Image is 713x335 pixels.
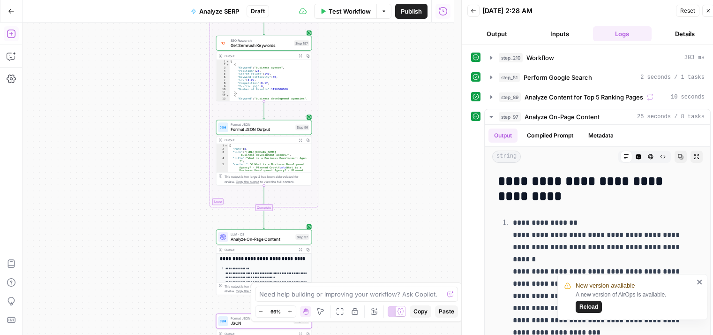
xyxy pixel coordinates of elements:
div: 5 [216,72,229,76]
button: 10 seconds [485,90,710,105]
span: 66% [270,308,281,315]
button: Metadata [583,129,619,143]
div: Step 96 [295,125,309,130]
div: 13 [216,97,229,100]
div: This output is too large & has been abbreviated for review. to view the full content. [225,284,309,294]
span: Format JSON [231,122,293,127]
span: step_89 [499,92,521,102]
span: Workflow [526,53,554,62]
span: Format JSON [231,316,291,321]
div: 3 [216,66,229,69]
button: Test Workflow [314,4,376,19]
button: 303 ms [485,50,710,65]
div: 12 [216,94,229,97]
span: New version available [576,281,635,290]
div: 1 [216,60,229,63]
span: Copy the output [236,289,259,293]
div: 10 [216,88,229,91]
button: Publish [395,4,428,19]
button: Copy [410,305,431,318]
div: 9 [216,84,229,88]
div: 8 [216,82,229,85]
div: Output [225,247,295,252]
div: 2 [216,63,229,66]
img: ey5lt04xp3nqzrimtu8q5fsyor3u [220,40,226,46]
span: Get Semrush Keywords [231,42,292,48]
button: Paste [435,305,458,318]
span: Toggle code folding, rows 2 through 11 [226,63,229,66]
div: SEO ResearchGet Semrush KeywordsStep 197Output[ { "Keyword":"business agency", "Position":25, "Se... [216,36,312,101]
div: Format JSONFormat JSON OutputStep 96Output{ "rank":5, "link":"[URL][DOMAIN_NAME] -business-develo... [216,120,312,186]
button: Reload [576,301,602,313]
span: Paste [439,307,454,316]
span: SEO Research [231,38,292,43]
span: 2 seconds / 1 tasks [640,73,705,82]
button: Logs [593,26,652,41]
span: Analyze Content for Top 5 Ranking Pages [525,92,643,102]
div: 6 [216,76,229,79]
button: Output [467,26,526,41]
button: close [697,278,703,286]
span: Analyze On-Page Content [525,112,600,122]
button: Inputs [530,26,589,41]
div: Step 200 [293,319,309,324]
button: Output [488,129,518,143]
div: A new version of AirOps is available. [576,290,694,313]
span: Publish [401,7,422,16]
button: Reset [676,5,699,17]
div: This output is too large & has been abbreviated for review. to view the full content. [225,174,309,184]
span: 10 seconds [671,93,705,101]
span: Format JSON Output [231,126,293,132]
span: Draft [251,7,265,15]
span: Copy [413,307,428,316]
div: 11 [216,91,229,94]
g: Edge from step_89-iteration-end to step_97 [263,211,265,229]
span: step_51 [499,73,520,82]
div: 2 [216,147,228,151]
div: Output [225,53,295,59]
div: 1 [216,144,228,147]
div: Complete [216,204,312,211]
div: 4 [216,156,228,162]
span: Toggle code folding, rows 1 through 62 [226,60,229,63]
span: Reload [579,303,598,311]
div: Step 197 [294,40,309,46]
span: Reset [680,7,695,15]
span: step_210 [499,53,523,62]
span: Toggle code folding, rows 1 through 6 [225,144,228,147]
button: Analyze SERP [185,4,245,19]
button: 2 seconds / 1 tasks [485,70,710,85]
span: Toggle code folding, rows 12 through 21 [226,94,229,97]
div: Complete [255,204,273,211]
span: 25 seconds / 8 tasks [637,113,705,121]
div: Output [225,137,295,143]
span: step_97 [499,112,521,122]
span: JSON [231,320,291,326]
button: Compiled Prompt [521,129,579,143]
div: 14 [216,100,229,103]
span: Analyze On-Page Content [231,236,293,242]
span: Perform Google Search [524,73,592,82]
span: LLM · O3 [231,232,293,237]
g: Edge from step_192 to step_197 [263,17,265,35]
div: 3 [216,150,228,156]
div: 7 [216,78,229,82]
span: 303 ms [684,53,705,62]
span: Test Workflow [329,7,371,16]
span: string [492,151,521,163]
div: Step 97 [295,234,309,240]
span: Copy the output [236,180,259,183]
button: 25 seconds / 8 tasks [485,109,710,124]
span: Analyze SERP [199,7,239,16]
div: 4 [216,69,229,72]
